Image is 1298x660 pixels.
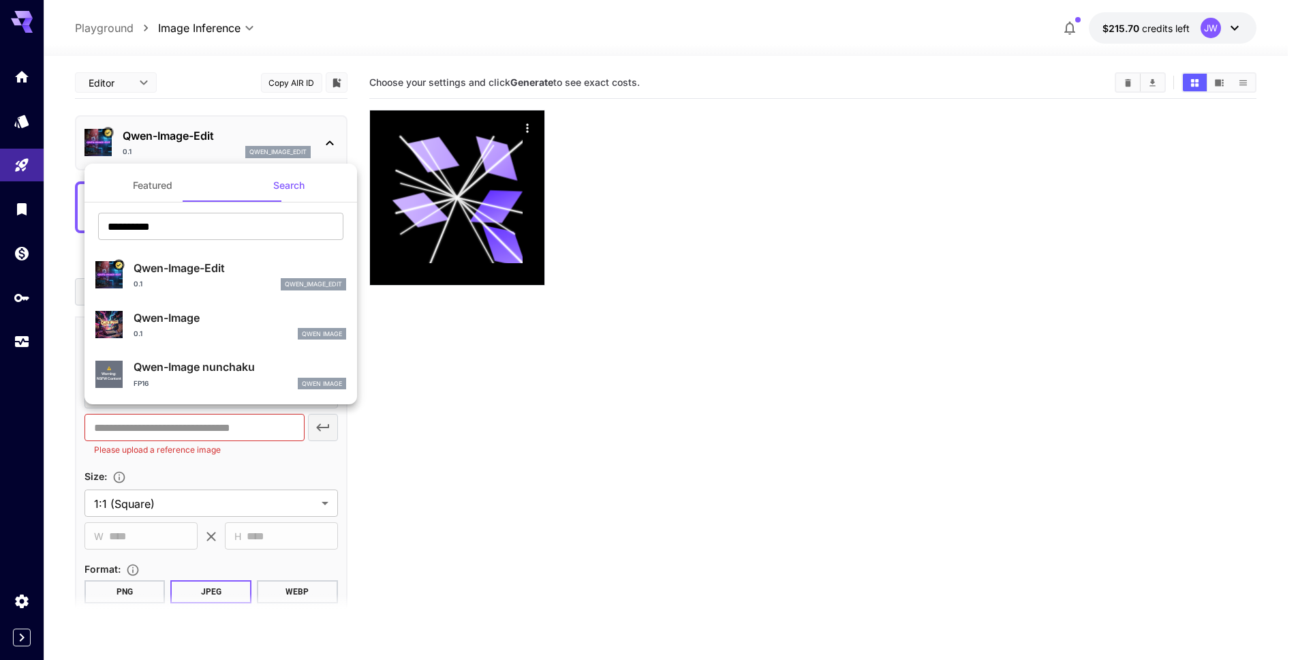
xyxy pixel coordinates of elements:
[107,366,111,372] span: ⚠️
[134,329,142,339] p: 0.1
[134,310,346,326] p: Qwen-Image
[134,359,346,375] p: Qwen-Image nunchaku
[134,279,142,289] p: 0.1
[302,379,342,389] p: Qwen Image
[95,304,346,346] div: Qwen-Image0.1Qwen Image
[95,254,346,296] div: Certified Model – Vetted for best performance and includes a commercial license.Qwen-Image-Edit0....
[221,169,357,202] button: Search
[84,169,221,202] button: Featured
[134,260,346,276] p: Qwen-Image-Edit
[285,280,342,289] p: qwen_image_edit
[113,260,124,271] button: Certified Model – Vetted for best performance and includes a commercial license.
[302,329,342,339] p: Qwen Image
[134,378,149,389] p: fp16
[95,353,346,395] div: ⚠️Warning:NSFW ContentQwen-Image nunchakufp16Qwen Image
[102,372,117,377] span: Warning:
[97,376,121,382] span: NSFW Content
